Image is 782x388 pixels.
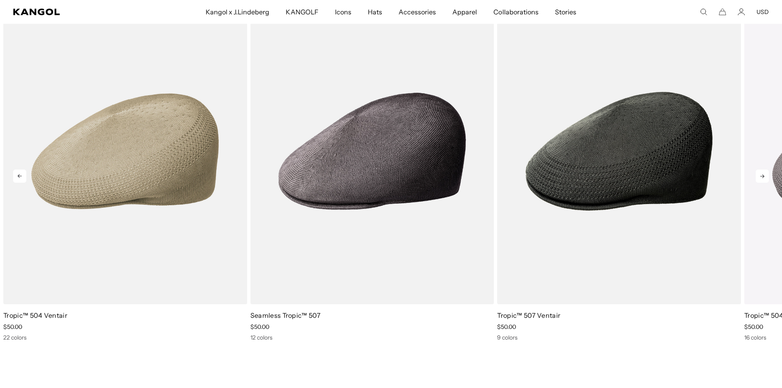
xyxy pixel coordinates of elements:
div: 22 colors [3,334,247,341]
span: $50.00 [250,323,269,331]
span: $50.00 [497,323,516,331]
summary: Search here [700,8,707,16]
a: Tropic™ 507 Ventair [497,311,560,319]
span: $50.00 [3,323,22,331]
a: Seamless Tropic™ 507 [250,311,321,319]
a: Kangol [13,9,136,15]
button: Cart [719,8,726,16]
button: USD [757,8,769,16]
a: Account [738,8,745,16]
span: $50.00 [744,323,763,331]
a: Tropic™ 504 Ventair [3,311,67,319]
div: 9 colors [497,334,741,341]
div: 12 colors [250,334,494,341]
